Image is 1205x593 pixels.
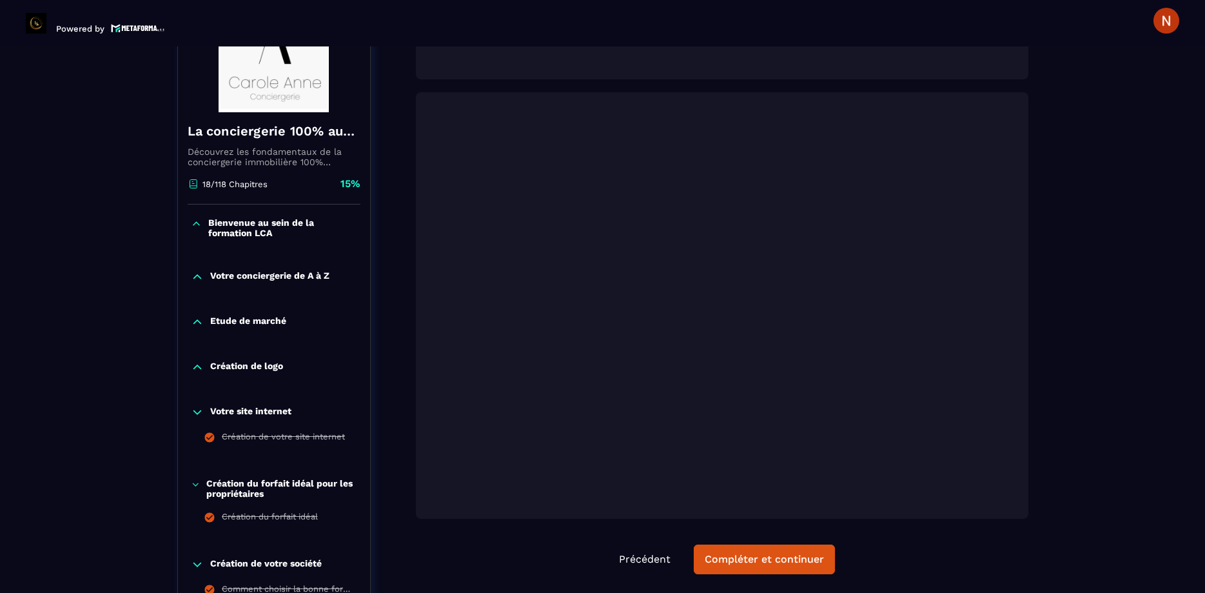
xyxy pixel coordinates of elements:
img: logo [111,23,165,34]
p: Etude de marché [210,316,286,328]
p: Création de logo [210,361,283,374]
h4: La conciergerie 100% automatisée [188,122,360,140]
p: Bienvenue au sein de la formation LCA [208,217,357,238]
p: Création de votre société [210,558,322,571]
div: Compléter et continuer [705,553,824,566]
div: Création du forfait idéal [222,512,318,526]
p: 15% [340,177,360,191]
p: 18/118 Chapitres [202,179,268,189]
p: Votre site internet [210,406,291,419]
p: Powered by [56,24,104,34]
button: Compléter et continuer [694,545,835,574]
button: Précédent [609,545,681,574]
p: Votre conciergerie de A à Z [210,270,329,283]
img: logo-branding [26,13,46,34]
p: Création du forfait idéal pour les propriétaires [206,478,357,499]
p: Découvrez les fondamentaux de la conciergerie immobilière 100% automatisée. Cette formation est c... [188,146,360,167]
div: Création de votre site internet [222,432,345,446]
